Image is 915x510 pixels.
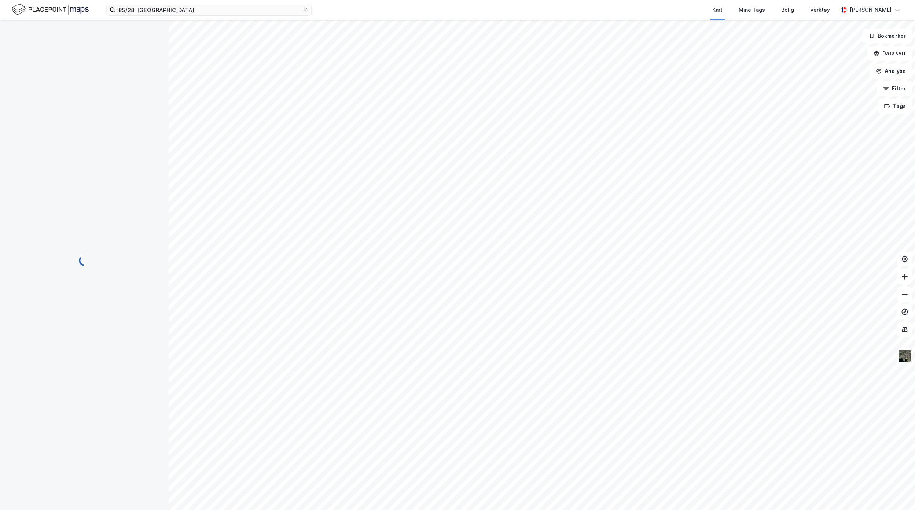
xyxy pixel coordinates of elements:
div: Verktøy [810,5,830,14]
img: spinner.a6d8c91a73a9ac5275cf975e30b51cfb.svg [78,255,90,266]
div: Bolig [781,5,794,14]
img: logo.f888ab2527a4732fd821a326f86c7f29.svg [12,3,89,16]
button: Tags [878,99,912,114]
div: Kontrollprogram for chat [878,475,915,510]
img: 9k= [898,349,912,363]
button: Datasett [867,46,912,61]
div: Mine Tags [739,5,765,14]
button: Filter [877,81,912,96]
button: Bokmerker [863,29,912,43]
input: Søk på adresse, matrikkel, gårdeiere, leietakere eller personer [115,4,302,15]
div: [PERSON_NAME] [850,5,892,14]
button: Analyse [870,64,912,78]
div: Kart [712,5,723,14]
iframe: Chat Widget [878,475,915,510]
